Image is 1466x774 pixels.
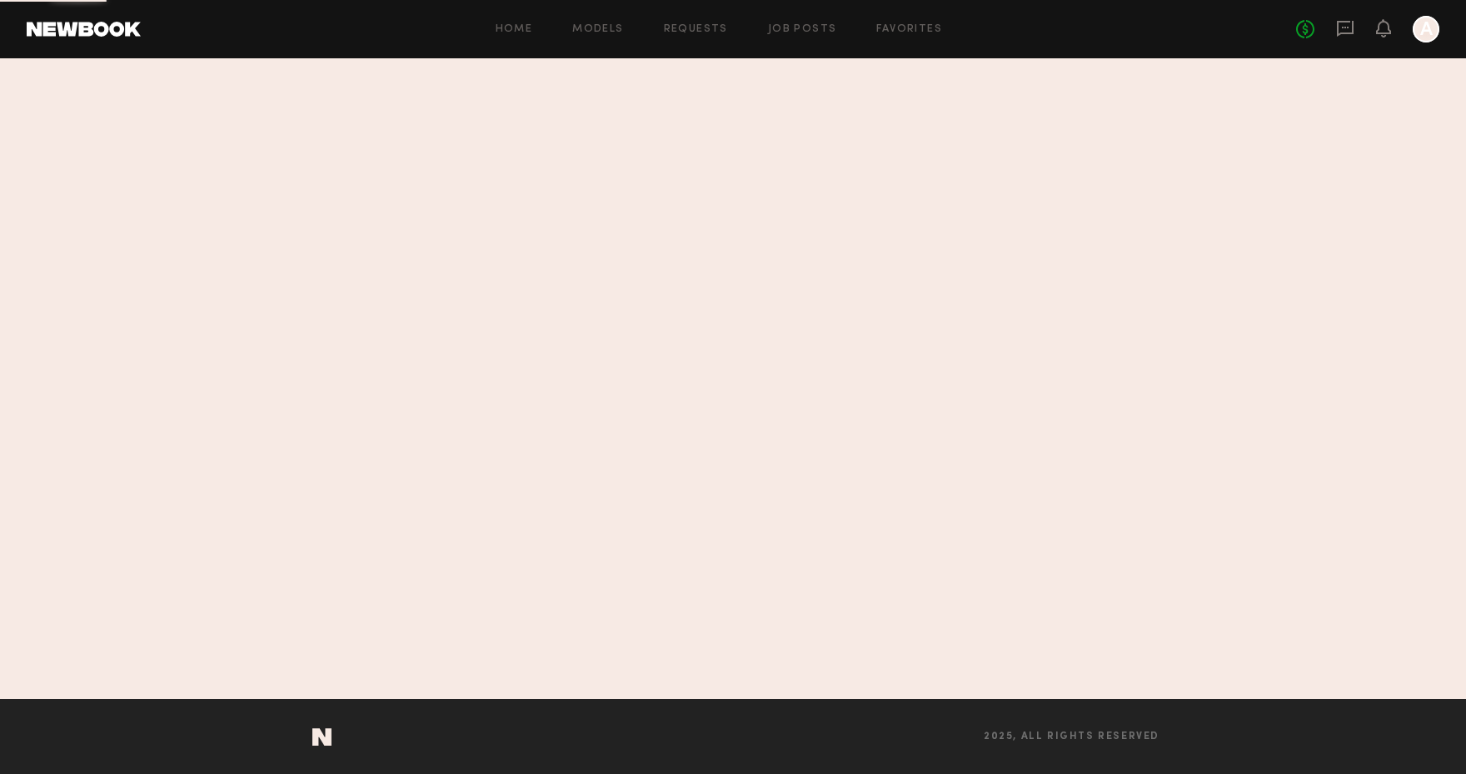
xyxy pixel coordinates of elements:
[572,24,623,35] a: Models
[664,24,728,35] a: Requests
[496,24,533,35] a: Home
[1413,16,1439,42] a: A
[768,24,837,35] a: Job Posts
[876,24,942,35] a: Favorites
[984,732,1159,742] span: 2025, all rights reserved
